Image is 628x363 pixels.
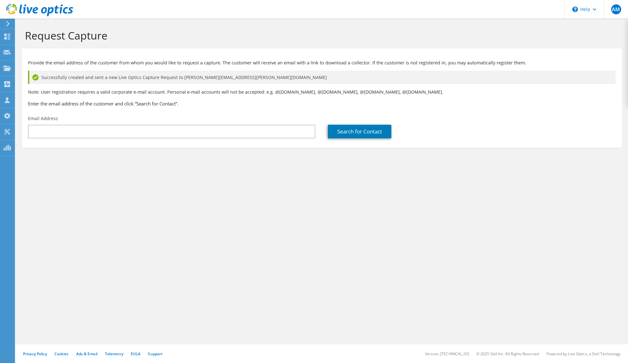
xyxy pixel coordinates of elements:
[105,351,123,356] a: Telemetry
[41,74,327,81] span: Successfully created and sent a new Live Optics Capture Request to [PERSON_NAME][EMAIL_ADDRESS][P...
[425,351,469,356] li: Version: [TECHNICAL_ID]
[28,89,616,95] p: Note: User registration requires a valid corporate e-mail account. Personal e-mail accounts will ...
[28,100,616,107] h3: Enter the email address of the customer and click “Search for Contact”.
[28,115,58,122] label: Email Address
[148,351,163,356] a: Support
[23,351,47,356] a: Privacy Policy
[131,351,140,356] a: EULA
[54,351,69,356] a: Cookies
[328,125,391,138] a: Search for Contact
[25,29,616,42] h1: Request Capture
[546,351,621,356] li: Powered by Live Optics, a Dell Technology
[611,4,621,14] span: AM
[76,351,97,356] a: Ads & Email
[28,59,616,66] p: Provide the email address of the customer from whom you would like to request a capture. The cust...
[476,351,539,356] li: © 2025 Dell Inc. All Rights Reserved
[572,7,578,12] svg: \n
